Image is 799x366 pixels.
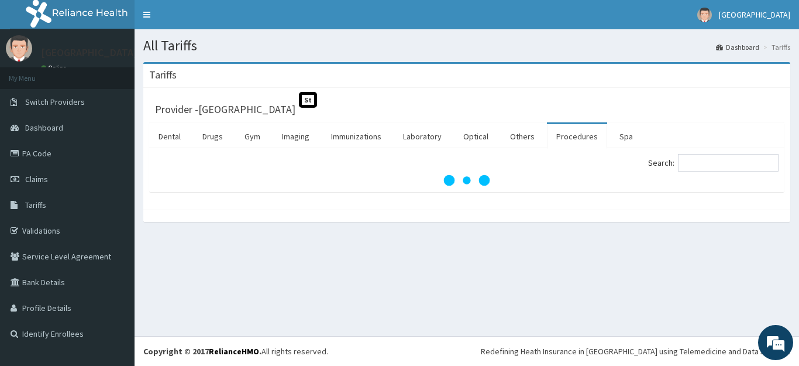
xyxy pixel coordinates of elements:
a: RelianceHMO [209,346,259,357]
a: Drugs [193,124,232,149]
footer: All rights reserved. [135,336,799,366]
a: Others [501,124,544,149]
svg: audio-loading [443,157,490,204]
a: Imaging [273,124,319,149]
div: Redefining Heath Insurance in [GEOGRAPHIC_DATA] using Telemedicine and Data Science! [481,346,790,357]
li: Tariffs [760,42,790,52]
span: St [299,92,317,108]
h3: Tariffs [149,70,177,80]
a: Dental [149,124,190,149]
a: Online [41,64,69,72]
a: Gym [235,124,270,149]
a: Laboratory [394,124,451,149]
a: Procedures [547,124,607,149]
h3: Provider - [GEOGRAPHIC_DATA] [155,104,295,115]
label: Search: [648,154,779,172]
input: Search: [678,154,779,172]
h1: All Tariffs [143,38,790,53]
span: [GEOGRAPHIC_DATA] [719,9,790,20]
span: Claims [25,174,48,184]
span: Dashboard [25,122,63,133]
a: Dashboard [716,42,759,52]
a: Optical [454,124,498,149]
span: Switch Providers [25,97,85,107]
span: Tariffs [25,200,46,210]
a: Spa [610,124,642,149]
img: User Image [697,8,712,22]
p: [GEOGRAPHIC_DATA] [41,47,137,58]
img: User Image [6,35,32,61]
a: Immunizations [322,124,391,149]
strong: Copyright © 2017 . [143,346,261,357]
